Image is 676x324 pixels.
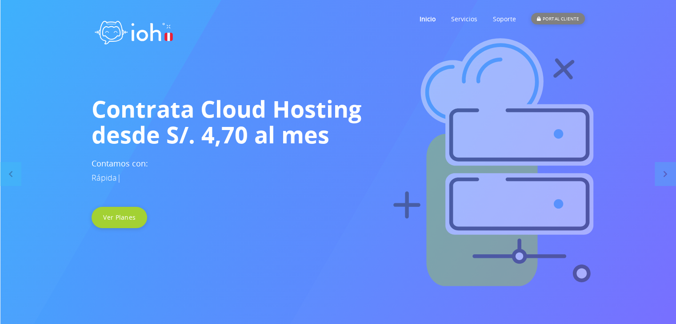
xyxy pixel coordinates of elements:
a: Ver Planes [92,207,147,228]
a: Inicio [419,1,435,36]
a: PORTAL CLIENTE [531,1,584,36]
span: | [117,172,121,183]
a: Soporte [492,1,516,36]
img: logo ioh [92,11,176,51]
h3: Contamos con: [92,156,585,185]
h1: Contrata Cloud Hosting desde S/. 4,70 al mes [92,96,585,147]
a: Servicios [451,1,477,36]
div: PORTAL CLIENTE [531,13,584,24]
span: Rápida [92,172,117,183]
